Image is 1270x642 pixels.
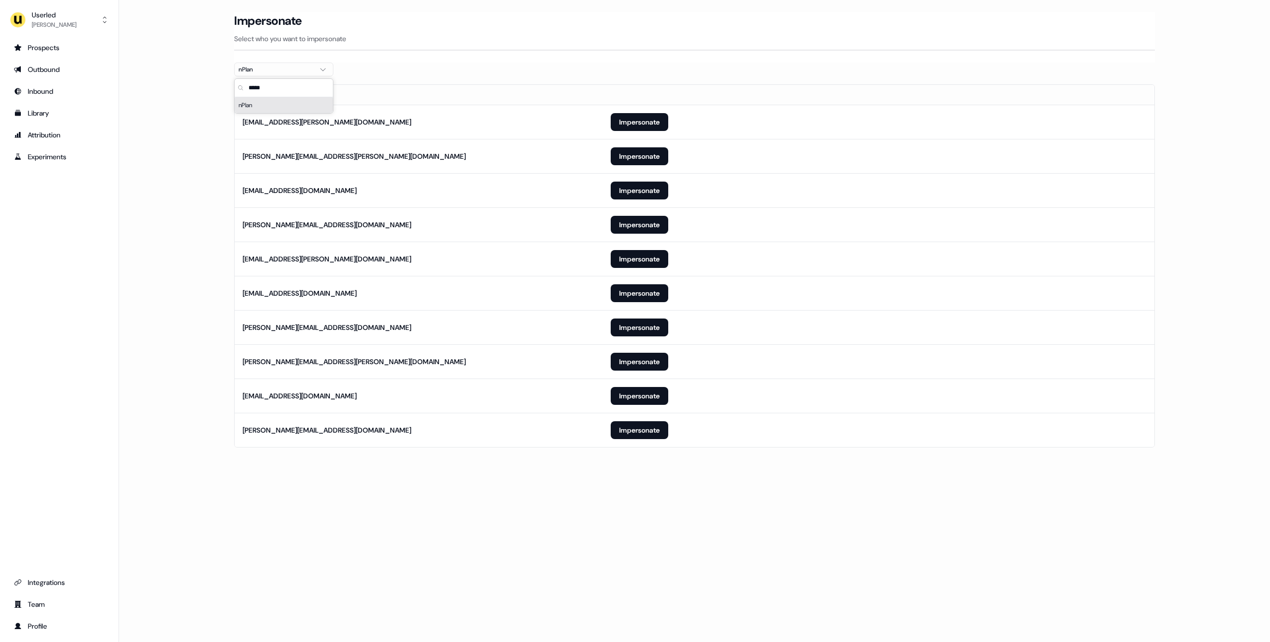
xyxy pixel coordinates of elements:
div: Team [14,599,105,609]
div: [PERSON_NAME][EMAIL_ADDRESS][DOMAIN_NAME] [243,425,411,435]
a: Go to team [8,596,111,612]
button: Impersonate [611,113,668,131]
div: nPlan [235,97,333,113]
button: Impersonate [611,284,668,302]
a: Go to outbound experience [8,62,111,77]
div: [EMAIL_ADDRESS][DOMAIN_NAME] [243,288,357,298]
h3: Impersonate [234,13,302,28]
div: [PERSON_NAME][EMAIL_ADDRESS][PERSON_NAME][DOMAIN_NAME] [243,357,466,367]
button: Impersonate [611,353,668,371]
a: Go to prospects [8,40,111,56]
div: [PERSON_NAME][EMAIL_ADDRESS][DOMAIN_NAME] [243,220,411,230]
div: Attribution [14,130,105,140]
div: Integrations [14,578,105,587]
div: Experiments [14,152,105,162]
div: [EMAIL_ADDRESS][PERSON_NAME][DOMAIN_NAME] [243,254,411,264]
div: Profile [14,621,105,631]
div: nPlan [239,64,313,74]
div: [PERSON_NAME][EMAIL_ADDRESS][PERSON_NAME][DOMAIN_NAME] [243,151,466,161]
button: Impersonate [611,147,668,165]
p: Select who you want to impersonate [234,34,1155,44]
div: [EMAIL_ADDRESS][DOMAIN_NAME] [243,186,357,195]
button: nPlan [234,63,333,76]
button: Impersonate [611,319,668,336]
a: Go to attribution [8,127,111,143]
div: Prospects [14,43,105,53]
div: [EMAIL_ADDRESS][DOMAIN_NAME] [243,391,357,401]
a: Go to integrations [8,575,111,590]
div: Outbound [14,64,105,74]
div: Inbound [14,86,105,96]
a: Go to templates [8,105,111,121]
div: [PERSON_NAME] [32,20,76,30]
button: Userled[PERSON_NAME] [8,8,111,32]
div: Userled [32,10,76,20]
button: Impersonate [611,216,668,234]
div: [EMAIL_ADDRESS][PERSON_NAME][DOMAIN_NAME] [243,117,411,127]
a: Go to experiments [8,149,111,165]
div: [PERSON_NAME][EMAIL_ADDRESS][DOMAIN_NAME] [243,322,411,332]
th: Email [235,85,603,105]
button: Impersonate [611,250,668,268]
a: Go to Inbound [8,83,111,99]
div: Library [14,108,105,118]
button: Impersonate [611,182,668,199]
a: Go to profile [8,618,111,634]
button: Impersonate [611,387,668,405]
button: Impersonate [611,421,668,439]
